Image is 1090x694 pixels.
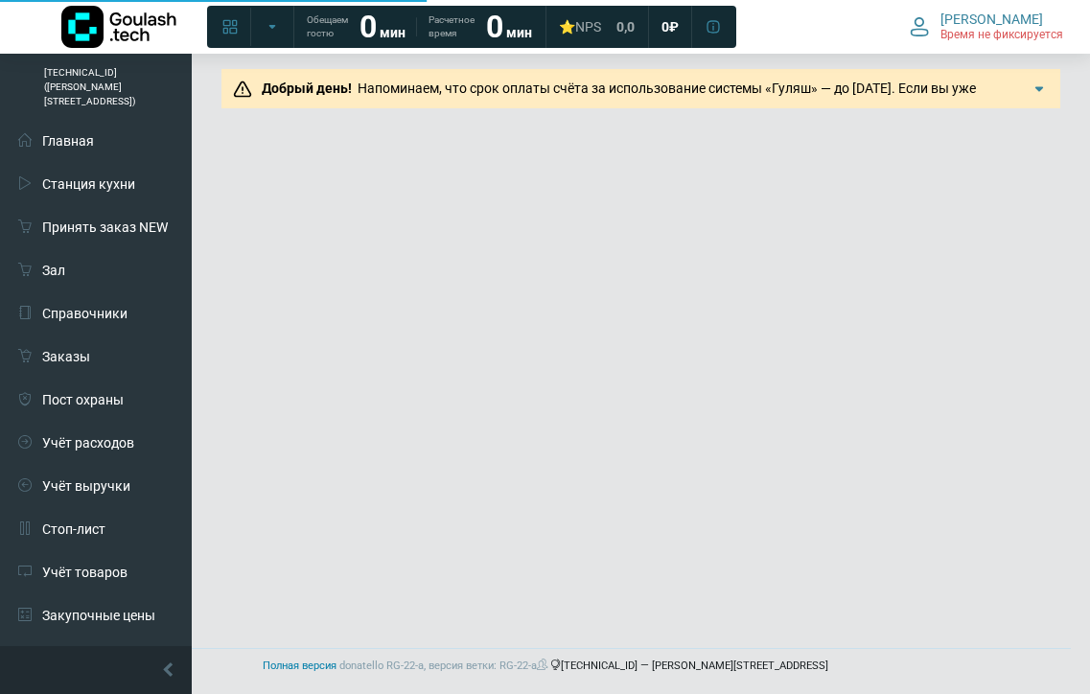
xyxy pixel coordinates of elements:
[262,81,352,96] b: Добрый день!
[940,11,1043,28] span: [PERSON_NAME]
[940,28,1063,43] span: Время не фиксируется
[19,648,1071,684] footer: [TECHNICAL_ID] — [PERSON_NAME][STREET_ADDRESS]
[661,18,669,35] span: 0
[669,18,679,35] span: ₽
[650,10,690,44] a: 0 ₽
[339,659,550,672] span: donatello RG-22-a, версия ветки: RG-22-a
[616,18,635,35] span: 0,0
[486,9,503,45] strong: 0
[359,9,377,45] strong: 0
[559,18,601,35] div: ⭐
[295,10,544,44] a: Обещаем гостю 0 мин Расчетное время 0 мин
[256,81,1017,136] span: Напоминаем, что срок оплаты счёта за использование системы «Гуляш» — до [DATE]. Если вы уже произ...
[547,10,646,44] a: ⭐NPS 0,0
[898,7,1075,47] button: [PERSON_NAME] Время не фиксируется
[307,13,348,40] span: Обещаем гостю
[263,659,336,672] a: Полная версия
[429,13,475,40] span: Расчетное время
[61,6,176,48] img: Логотип компании Goulash.tech
[575,19,601,35] span: NPS
[1030,80,1049,99] img: Подробнее
[233,80,252,99] img: Предупреждение
[506,25,532,40] span: мин
[380,25,406,40] span: мин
